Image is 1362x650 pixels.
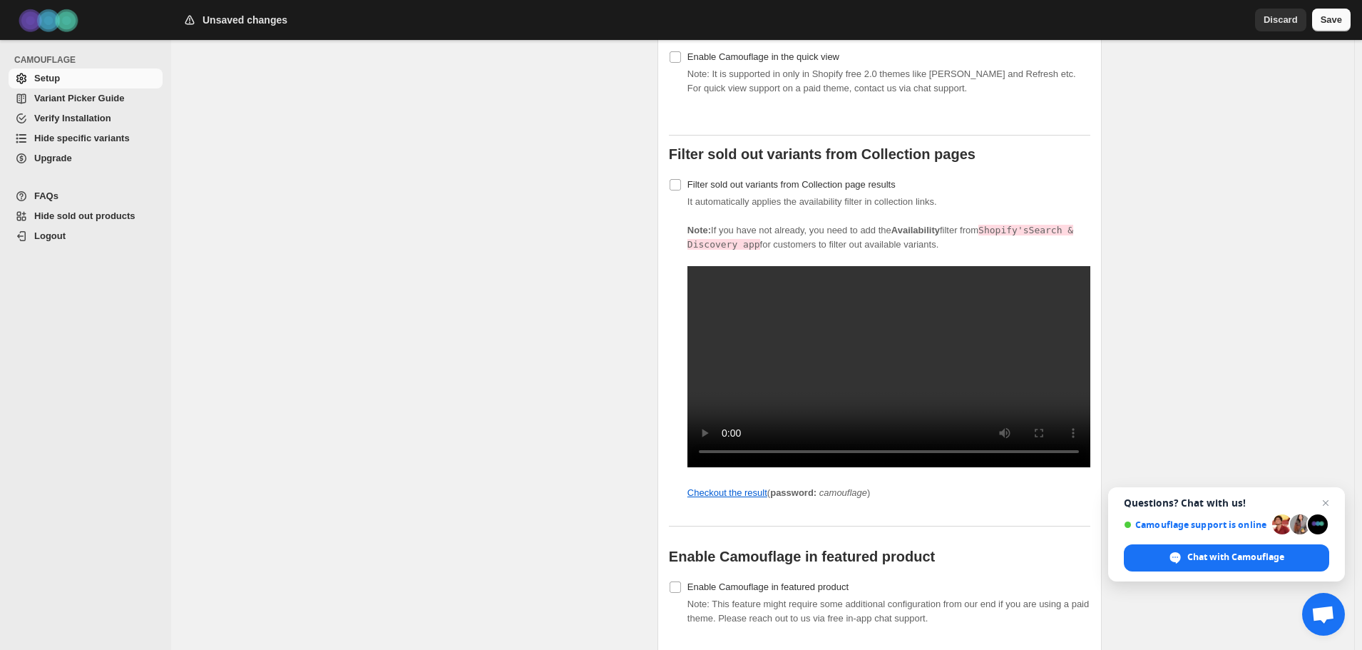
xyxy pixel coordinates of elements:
a: Logout [9,226,163,246]
span: Variant Picker Guide [34,93,124,103]
span: FAQs [34,191,58,201]
a: Verify Installation [9,108,163,128]
button: Save [1312,9,1351,31]
span: Chat with Camouflage [1187,551,1284,564]
span: Save [1321,13,1342,27]
a: Open chat [1302,593,1345,636]
span: Setup [34,73,60,83]
span: Upgrade [34,153,72,163]
span: Hide sold out products [34,210,135,221]
span: Filter sold out variants from Collection page results [687,179,896,190]
span: Logout [34,230,66,241]
a: FAQs [9,186,163,206]
b: Enable Camouflage in featured product [669,549,935,564]
i: camouflage [819,487,867,498]
span: Discard [1264,13,1298,27]
span: Enable Camouflage in featured product [687,582,849,592]
p: ( ) [687,486,1090,500]
p: If you have not already, you need to add the filter from for customers to filter out available va... [687,223,1090,252]
span: Verify Installation [34,113,111,123]
a: Hide sold out products [9,206,163,226]
span: It automatically applies the availability filter in collection links. [687,196,1090,500]
h2: Unsaved changes [203,13,287,27]
button: Discard [1255,9,1306,31]
b: Filter sold out variants from Collection pages [669,146,976,162]
span: Note: This feature might require some additional configuration from our end if you are using a pa... [687,599,1089,624]
strong: Availability [891,225,940,235]
a: Hide specific variants [9,128,163,148]
span: Camouflage support is online [1124,519,1267,530]
span: Note: It is supported in only in Shopify free 2.0 themes like [PERSON_NAME] and Refresh etc. For ... [687,68,1076,93]
video: Add availability filter [687,266,1090,467]
span: Chat with Camouflage [1124,544,1329,572]
span: CAMOUFLAGE [14,54,164,66]
a: Checkout the result [687,487,767,498]
a: Setup [9,68,163,88]
span: Enable Camouflage in the quick view [687,51,839,62]
strong: password: [770,487,816,498]
span: Hide specific variants [34,133,130,143]
a: Variant Picker Guide [9,88,163,108]
span: Questions? Chat with us! [1124,497,1329,509]
b: Note: [687,225,711,235]
a: Upgrade [9,148,163,168]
